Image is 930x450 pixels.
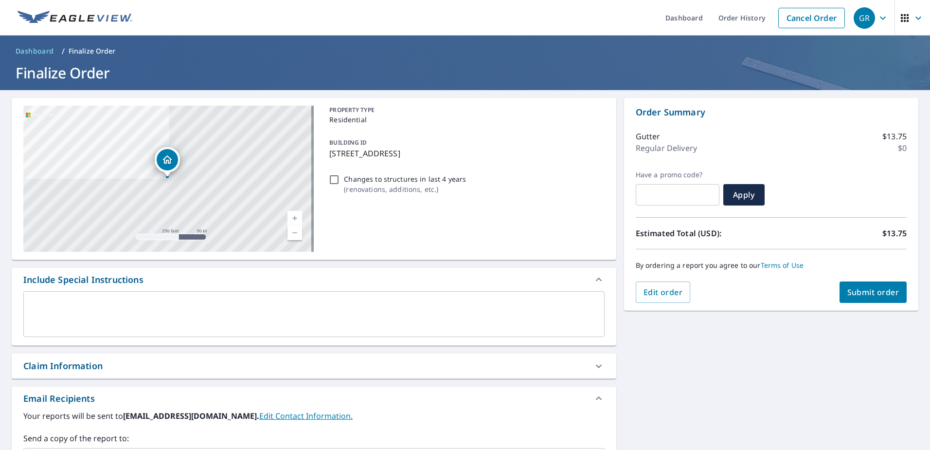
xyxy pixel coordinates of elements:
[18,11,132,25] img: EV Logo
[840,281,907,303] button: Submit order
[636,227,771,239] p: Estimated Total (USD):
[882,227,907,239] p: $13.75
[12,63,918,83] h1: Finalize Order
[854,7,875,29] div: GR
[259,411,353,421] a: EditContactInfo
[62,45,65,57] li: /
[778,8,845,28] a: Cancel Order
[636,131,661,142] p: Gutter
[636,142,697,154] p: Regular Delivery
[12,268,616,291] div: Include Special Instructions
[12,43,918,59] nav: breadcrumb
[287,225,302,240] a: Current Level 17, Zoom Out
[344,184,466,194] p: ( renovations, additions, etc. )
[847,287,899,298] span: Submit order
[636,281,691,303] button: Edit order
[287,211,302,225] a: Current Level 17, Zoom In
[344,174,466,184] p: Changes to structures in last 4 years
[329,106,600,114] p: PROPERTY TYPE
[23,273,143,286] div: Include Special Instructions
[23,359,103,373] div: Claim Information
[636,261,907,270] p: By ordering a report you agree to our
[12,387,616,410] div: Email Recipients
[12,354,616,378] div: Claim Information
[731,189,757,200] span: Apply
[69,46,116,56] p: Finalize Order
[329,114,600,125] p: Residential
[23,392,95,405] div: Email Recipients
[23,410,605,422] label: Your reports will be sent to
[644,287,683,298] span: Edit order
[636,170,719,179] label: Have a promo code?
[636,106,907,119] p: Order Summary
[123,411,259,421] b: [EMAIL_ADDRESS][DOMAIN_NAME].
[16,46,54,56] span: Dashboard
[761,261,804,270] a: Terms of Use
[329,138,367,147] p: BUILDING ID
[898,142,907,154] p: $0
[12,43,58,59] a: Dashboard
[155,147,180,177] div: Dropped pin, building 1, Residential property, 2425 Morningstar Trl Corning, NY 14830
[882,131,907,142] p: $13.75
[23,432,605,444] label: Send a copy of the report to:
[329,148,600,159] p: [STREET_ADDRESS]
[723,184,765,206] button: Apply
